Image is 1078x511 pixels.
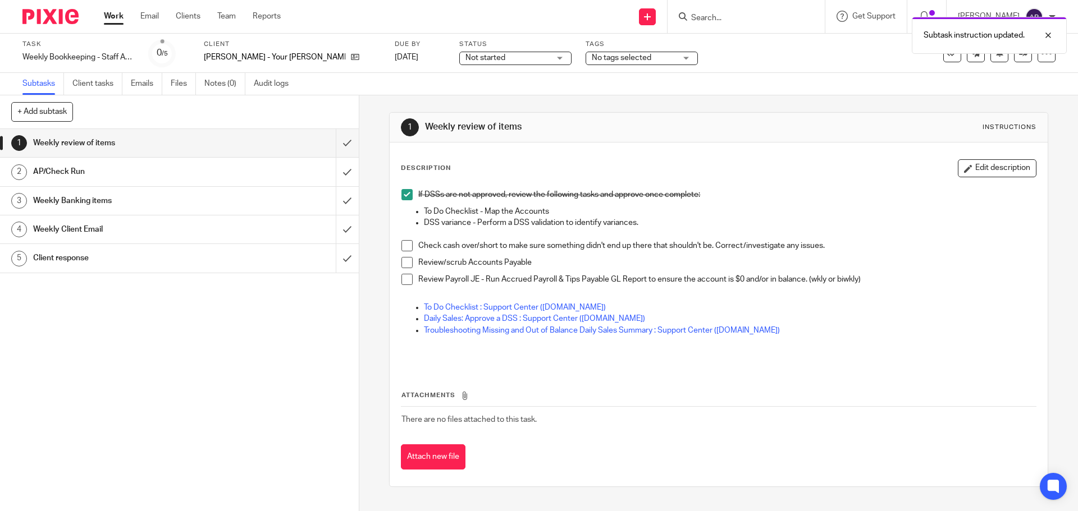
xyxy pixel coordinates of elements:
[425,121,743,133] h1: Weekly review of items
[253,11,281,22] a: Reports
[33,192,227,209] h1: Weekly Banking items
[131,73,162,95] a: Emails
[1025,8,1043,26] img: svg%3E
[11,193,27,209] div: 3
[401,416,537,423] span: There are no files attached to this task.
[395,40,445,49] label: Due by
[11,164,27,180] div: 2
[424,206,1035,217] p: To Do Checklist - Map the Accounts
[171,73,196,95] a: Files
[22,9,79,24] img: Pixie
[958,159,1036,177] button: Edit description
[204,73,245,95] a: Notes (0)
[418,257,1035,268] p: Review/scrub Accounts Payable
[176,11,200,22] a: Clients
[983,123,1036,132] div: Instructions
[22,40,135,49] label: Task
[459,40,572,49] label: Status
[424,303,606,311] a: To Do Checklist : Support Center ([DOMAIN_NAME])
[424,217,1035,228] p: DSS variance - Perform a DSS validation to identify variances.
[22,52,135,63] div: Weekly Bookkeeping - Staff Accountant - YPJ
[157,47,168,59] div: 0
[11,222,27,237] div: 4
[11,102,73,121] button: + Add subtask
[33,135,227,151] h1: Weekly review of items
[11,135,27,151] div: 1
[401,444,465,469] button: Attach new file
[924,30,1025,41] p: Subtask instruction updated.
[401,118,419,136] div: 1
[254,73,297,95] a: Audit logs
[465,54,505,62] span: Not started
[418,274,1035,285] p: Review Payroll JE - Run Accrued Payroll & Tips Payable GL Report to ensure the account is $0 and/...
[217,11,236,22] a: Team
[418,189,1035,200] p: If DSSs are not approved, review the following tasks and approve once complete:
[418,240,1035,251] p: Check cash over/short to make sure something didn't end up there that shouldn't be. Correct/inves...
[140,11,159,22] a: Email
[33,163,227,180] h1: AP/Check Run
[395,53,418,61] span: [DATE]
[33,221,227,238] h1: Weekly Client Email
[424,326,780,334] a: Troubleshooting Missing and Out of Balance Daily Sales Summary : Support Center ([DOMAIN_NAME])
[33,250,227,266] h1: Client response
[401,164,451,173] p: Description
[204,40,381,49] label: Client
[104,11,124,22] a: Work
[401,392,455,398] span: Attachments
[204,52,345,63] p: [PERSON_NAME] - Your [PERSON_NAME] LLC
[22,73,64,95] a: Subtasks
[592,54,651,62] span: No tags selected
[72,73,122,95] a: Client tasks
[424,315,645,323] a: Daily Sales: Approve a DSS : Support Center ([DOMAIN_NAME])
[162,50,168,57] small: /5
[11,251,27,266] div: 5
